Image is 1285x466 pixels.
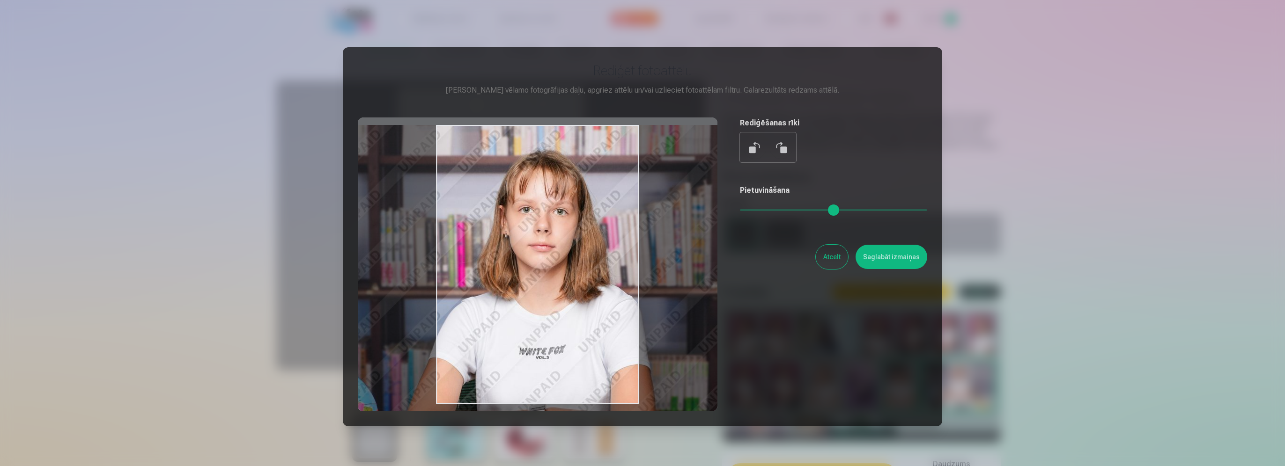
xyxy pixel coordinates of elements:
[358,62,927,79] h3: Rediģēt fotoattēlu
[740,185,927,196] h5: Pietuvināšana
[856,245,927,269] button: Saglabāt izmaiņas
[816,245,848,269] button: Atcelt
[358,85,927,96] div: [PERSON_NAME] vēlamo fotogrāfijas daļu, apgriez attēlu un/vai uzlieciet fotoattēlam filtru. Galar...
[740,117,927,129] h5: Rediģēšanas rīki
